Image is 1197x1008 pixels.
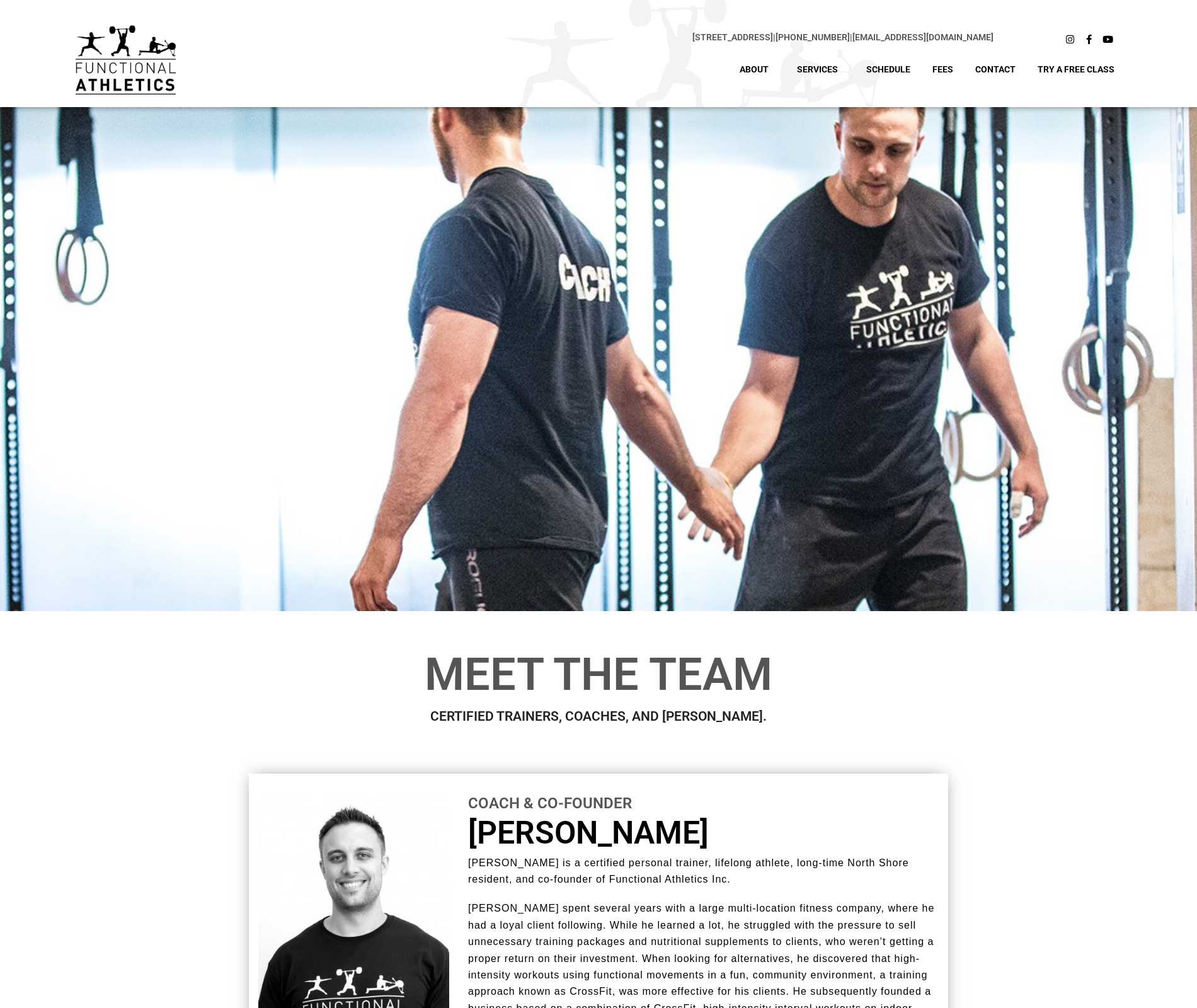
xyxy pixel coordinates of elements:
[857,55,920,83] a: Schedule
[76,25,176,94] img: default-logo
[1028,55,1124,83] a: Try A Free Class
[249,710,948,723] h2: CERTIFIED TRAINERS, COACHES, AND [PERSON_NAME].
[966,55,1025,83] a: Contact
[852,32,994,42] a: [EMAIL_ADDRESS][DOMAIN_NAME]
[468,796,939,811] h5: Coach & Co-Founder
[776,32,850,42] a: [PHONE_NUMBER]
[201,30,994,45] p: |
[468,857,909,885] span: [PERSON_NAME] is a certified personal trainer, lifelong athlete, long-time North Shore resident, ...
[730,55,784,83] a: About
[249,652,948,697] h1: Meet the Team
[787,55,854,83] a: Services
[692,32,776,42] span: |
[468,817,939,849] h3: [PERSON_NAME]
[692,32,773,42] a: [STREET_ADDRESS]
[923,55,963,83] a: Fees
